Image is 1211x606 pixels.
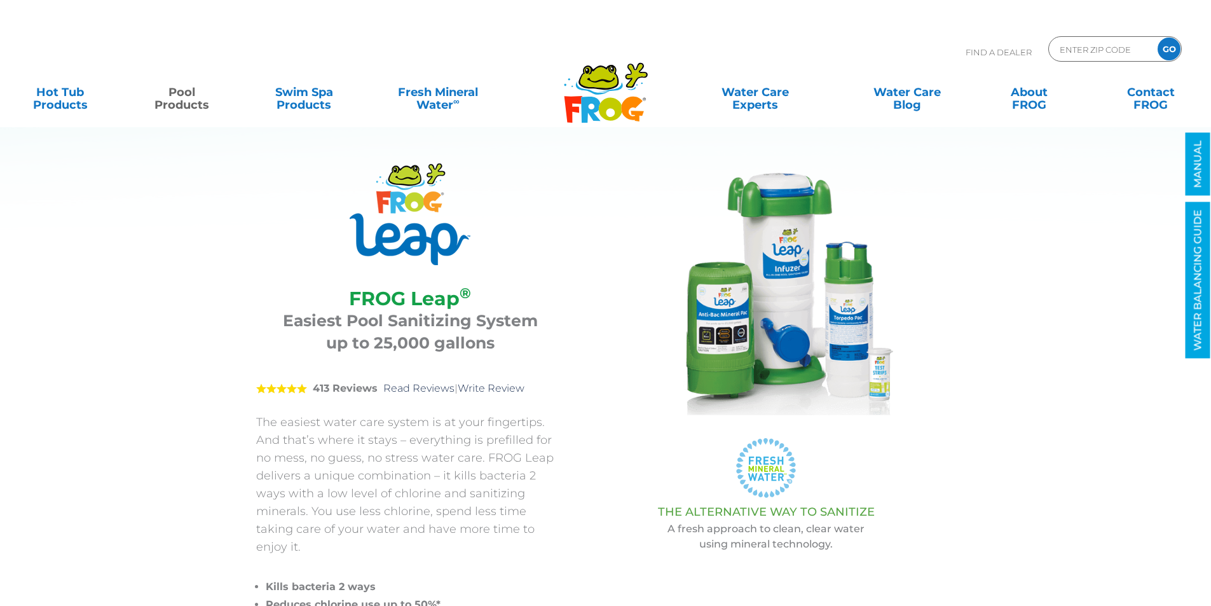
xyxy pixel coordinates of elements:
div: | [256,364,564,413]
a: MANUAL [1186,133,1210,196]
a: PoolProducts [135,79,229,105]
sup: ∞ [453,96,460,106]
h3: Easiest Pool Sanitizing System up to 25,000 gallons [272,310,549,354]
a: Swim SpaProducts [257,79,352,105]
p: The easiest water care system is at your fingertips. And that’s where it stays – everything is pr... [256,413,564,556]
a: ContactFROG [1104,79,1198,105]
h2: FROG Leap [272,287,549,310]
p: A fresh approach to clean, clear water using mineral technology. [596,521,936,552]
sup: ® [460,284,471,302]
span: 5 [256,383,307,394]
a: AboutFROG [982,79,1076,105]
li: Kills bacteria 2 ways [266,578,564,596]
a: Water CareExperts [678,79,832,105]
a: Hot TubProducts [13,79,107,105]
input: GO [1158,38,1180,60]
img: Product Logo [350,163,470,265]
a: Fresh MineralWater∞ [378,79,497,105]
a: Write Review [458,382,524,394]
a: Water CareBlog [859,79,954,105]
p: Find A Dealer [966,36,1032,68]
strong: 413 Reviews [313,382,378,394]
h3: THE ALTERNATIVE WAY TO SANITIZE [596,506,936,518]
a: Read Reviews [383,382,455,394]
a: WATER BALANCING GUIDE [1186,202,1210,359]
img: Frog Products Logo [557,46,655,123]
